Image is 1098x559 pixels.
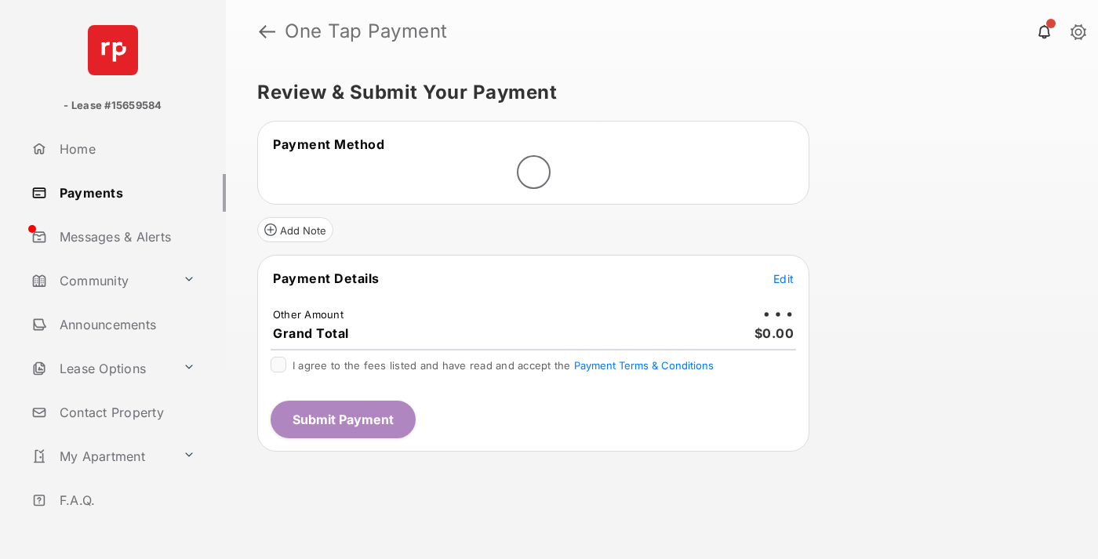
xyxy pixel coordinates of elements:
span: $0.00 [754,325,794,341]
span: Grand Total [273,325,349,341]
a: Announcements [25,306,226,343]
button: Edit [773,270,794,286]
a: Messages & Alerts [25,218,226,256]
span: Edit [773,272,794,285]
button: Add Note [257,217,333,242]
a: Home [25,130,226,168]
a: Community [25,262,176,299]
p: - Lease #15659584 [64,98,162,114]
span: I agree to the fees listed and have read and accept the [293,359,714,372]
a: Contact Property [25,394,226,431]
button: Submit Payment [271,401,416,438]
span: Payment Details [273,270,380,286]
h5: Review & Submit Your Payment [257,83,1054,102]
button: I agree to the fees listed and have read and accept the [574,359,714,372]
span: Payment Method [273,136,384,152]
a: Payments [25,174,226,212]
td: Other Amount [272,307,344,321]
img: svg+xml;base64,PHN2ZyB4bWxucz0iaHR0cDovL3d3dy53My5vcmcvMjAwMC9zdmciIHdpZHRoPSI2NCIgaGVpZ2h0PSI2NC... [88,25,138,75]
a: Lease Options [25,350,176,387]
strong: One Tap Payment [285,22,448,41]
a: F.A.Q. [25,481,226,519]
a: My Apartment [25,437,176,475]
